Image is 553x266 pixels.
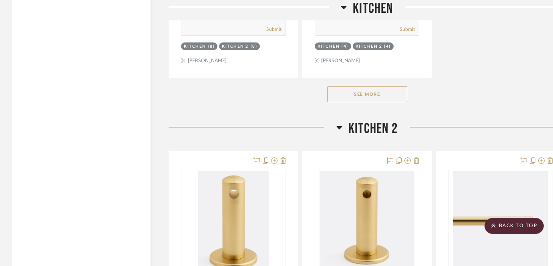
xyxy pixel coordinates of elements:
div: Kitchen [318,44,340,50]
button: Submit [400,26,415,33]
div: (4) [384,44,391,50]
div: Kitchen 2 [356,44,382,50]
div: Kitchen [184,44,206,50]
div: (8) [251,44,257,50]
div: (4) [342,44,348,50]
div: (8) [208,44,215,50]
span: Kitchen 2 [348,120,398,137]
button: See More [327,86,407,102]
scroll-to-top-button: BACK TO TOP [485,218,544,234]
div: Kitchen 2 [222,44,249,50]
button: Submit [266,26,282,33]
